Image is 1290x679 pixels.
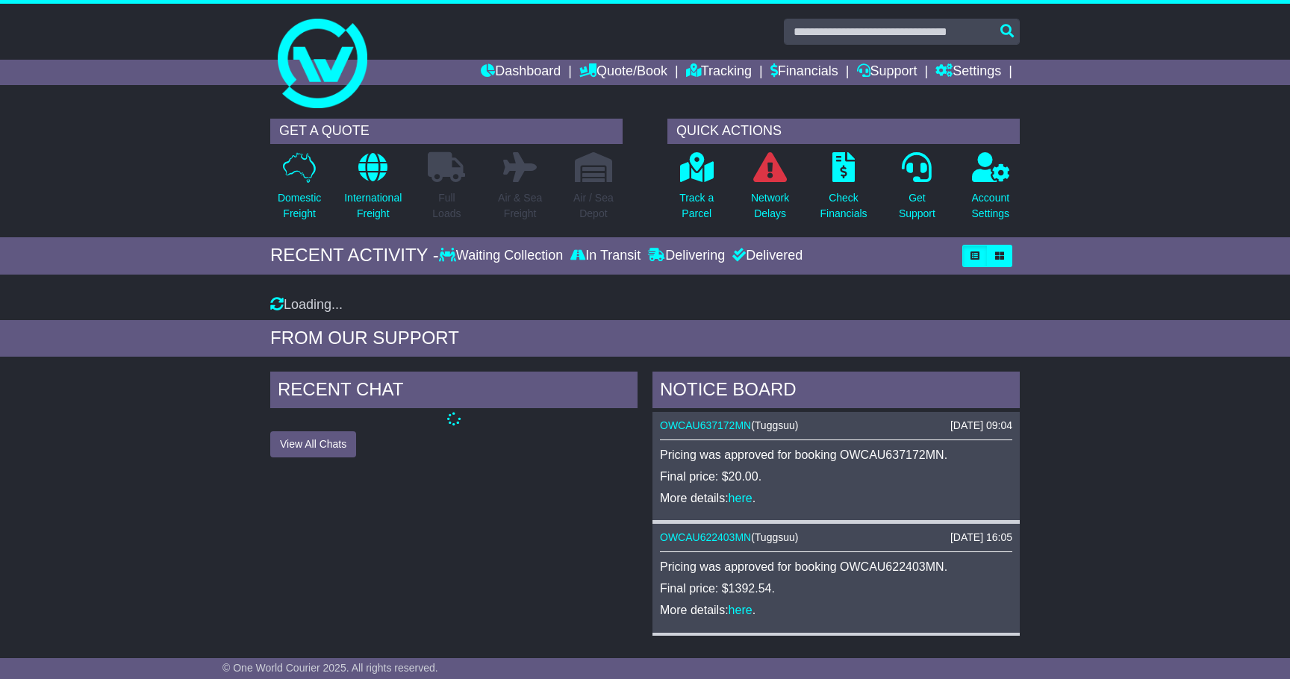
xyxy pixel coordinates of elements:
span: Tuggsuu [755,419,795,431]
div: [DATE] 09:04 [950,419,1012,432]
p: Check Financials [820,190,867,222]
p: Pricing was approved for booking OWCAU637172MN. [660,448,1012,462]
div: Delivered [729,248,803,264]
a: CheckFinancials [820,151,868,230]
a: Settings [935,60,1001,85]
a: DomesticFreight [277,151,322,230]
div: RECENT ACTIVITY - [270,245,439,266]
a: here [729,492,752,504]
div: Loading... [270,297,1020,313]
p: Account Settings [972,190,1010,222]
a: OWCAU622403MN [660,531,751,543]
div: ( ) [660,419,1012,432]
a: GetSupport [898,151,936,230]
p: More details: . [660,603,1012,617]
button: View All Chats [270,431,356,457]
a: OWCAU637172MN [660,419,751,431]
div: RECENT CHAT [270,372,638,412]
a: Track aParcel [679,151,714,230]
div: Delivering [644,248,729,264]
div: GET A QUOTE [270,119,623,144]
a: Tracking [686,60,752,85]
div: QUICK ACTIONS [667,119,1020,144]
span: © One World Courier 2025. All rights reserved. [222,662,438,674]
p: Final price: $20.00. [660,469,1012,484]
div: [DATE] 16:05 [950,531,1012,544]
p: More details: . [660,491,1012,505]
p: Network Delays [751,190,789,222]
a: NetworkDelays [750,151,790,230]
p: Domestic Freight [278,190,321,222]
p: Final price: $1392.54. [660,581,1012,595]
p: Pricing was approved for booking OWCAU622403MN. [660,560,1012,574]
a: Support [857,60,917,85]
a: InternationalFreight [343,151,402,230]
a: Quote/Book [579,60,667,85]
div: In Transit [567,248,644,264]
div: ( ) [660,531,1012,544]
div: NOTICE BOARD [652,372,1020,412]
p: Air / Sea Depot [573,190,614,222]
span: Tuggsuu [755,531,795,543]
a: here [729,604,752,616]
a: AccountSettings [971,151,1011,230]
p: Get Support [899,190,935,222]
p: International Freight [344,190,402,222]
p: Track a Parcel [679,190,714,222]
p: Air & Sea Freight [498,190,542,222]
div: Waiting Collection [439,248,567,264]
div: FROM OUR SUPPORT [270,328,1020,349]
a: Dashboard [481,60,561,85]
a: Financials [770,60,838,85]
p: Full Loads [428,190,465,222]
